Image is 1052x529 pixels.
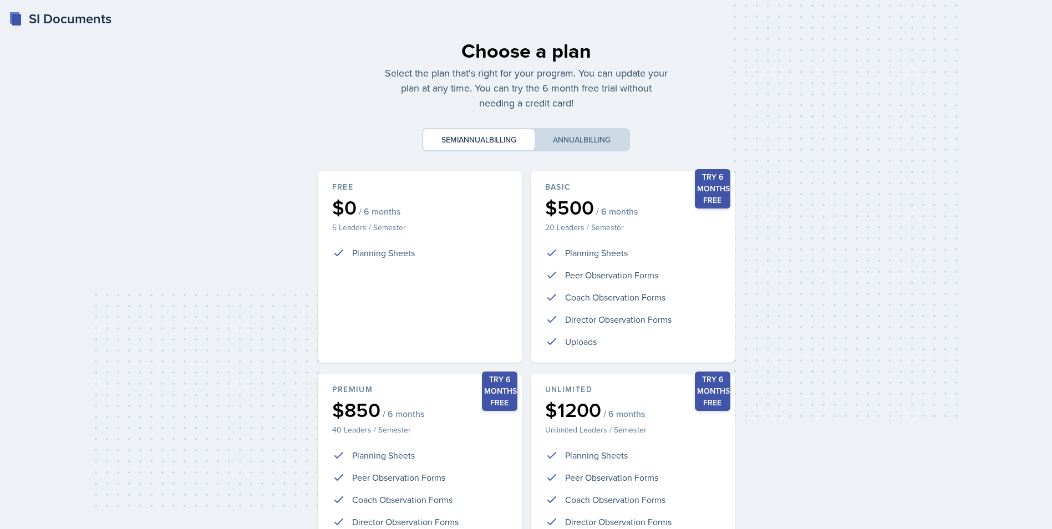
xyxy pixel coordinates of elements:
div: Try 6 months free [695,372,730,411]
span: / 6 months [603,408,645,419]
p: Coach Observation Forms [565,493,665,506]
div: Choose a plan [384,35,668,65]
p: Peer Observation Forms [352,471,445,484]
div: Try 6 months free [695,169,730,208]
div: Unlimited [545,384,720,395]
p: Planning Sheets [352,449,415,462]
p: Unlimited Leaders / Semester [545,424,720,435]
span: / 6 months [359,206,400,217]
p: 40 Leaders / Semester [332,424,507,435]
p: Planning Sheets [352,246,415,260]
p: Director Observation Forms [565,515,672,528]
p: Coach Observation Forms [352,493,453,506]
p: Planning Sheets [565,246,628,260]
button: Semiannualbilling [423,129,535,150]
p: Uploads [565,335,597,348]
p: Peer Observation Forms [565,268,658,282]
p: Planning Sheets [565,449,628,462]
span: / 6 months [596,206,638,217]
div: $850 [332,400,507,420]
div: $500 [545,197,720,217]
button: Annualbilling [535,129,629,150]
p: Peer Observation Forms [565,471,658,484]
p: Director Observation Forms [565,313,672,326]
span: / 6 months [383,408,424,419]
span: billing [583,134,611,145]
p: 20 Leaders / Semester [545,222,720,233]
p: Director Observation Forms [352,515,459,528]
div: Try 6 months free [482,372,517,411]
div: Basic [545,181,720,193]
p: 5 Leaders / Semester [332,222,507,233]
p: Coach Observation Forms [565,291,665,304]
div: Premium [332,384,507,395]
div: $0 [332,197,507,217]
p: Select the plan that's right for your program. You can update your plan at any time. You can try ... [384,65,668,110]
span: billing [489,134,516,145]
div: Free [332,181,507,193]
div: $1200 [545,400,720,420]
a: SI Documents [9,9,111,29]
